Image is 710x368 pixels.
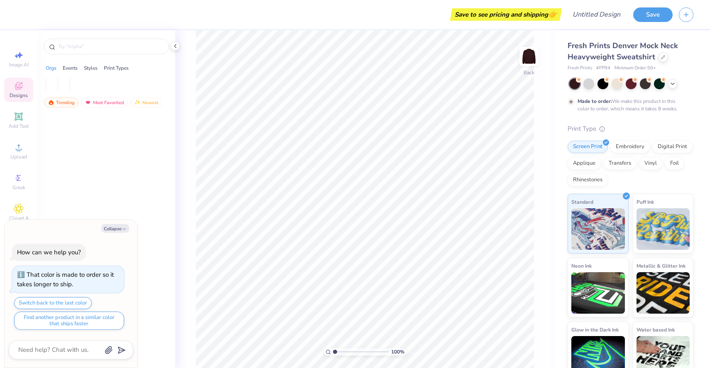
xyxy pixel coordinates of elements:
[17,271,114,288] div: That color is made to order so it takes longer to ship.
[637,197,654,206] span: Puff Ink
[104,64,129,72] div: Print Types
[14,312,124,330] button: Find another product in a similar color that ships faster
[603,157,637,170] div: Transfers
[85,100,91,105] img: most_fav.gif
[9,61,29,68] span: Image AI
[578,98,612,105] strong: Made to order:
[10,92,28,99] span: Designs
[568,141,608,153] div: Screen Print
[46,64,56,72] div: Orgs
[548,9,557,19] span: 👉
[4,215,33,228] span: Clipart & logos
[84,64,98,72] div: Styles
[44,97,78,107] div: Trending
[521,48,537,65] img: Back
[10,154,27,160] span: Upload
[48,100,54,105] img: trending.gif
[57,42,164,51] input: Try "Alpha"
[452,8,560,21] div: Save to see pricing and shipping
[596,65,610,72] span: # FP94
[571,272,625,314] img: Neon Ink
[637,272,690,314] img: Metallic & Glitter Ink
[81,97,128,107] div: Most Favorited
[568,65,592,72] span: Fresh Prints
[568,174,608,186] div: Rhinestones
[134,100,141,105] img: Newest.gif
[665,157,684,170] div: Foil
[578,97,680,112] div: We make this product in this color to order, which means it takes 8 weeks.
[637,325,675,334] span: Water based Ink
[568,41,678,62] span: Fresh Prints Denver Mock Neck Heavyweight Sweatshirt
[568,124,693,134] div: Print Type
[571,197,593,206] span: Standard
[391,348,404,356] span: 100 %
[568,157,601,170] div: Applique
[637,261,686,270] span: Metallic & Glitter Ink
[9,123,29,129] span: Add Text
[130,97,162,107] div: Newest
[637,208,690,250] img: Puff Ink
[17,248,81,256] div: How can we help you?
[633,7,673,22] button: Save
[101,224,129,233] button: Collapse
[615,65,656,72] span: Minimum Order: 50 +
[14,297,92,309] button: Switch back to the last color
[652,141,693,153] div: Digital Print
[12,184,25,191] span: Greek
[639,157,662,170] div: Vinyl
[571,325,619,334] span: Glow in the Dark Ink
[571,261,592,270] span: Neon Ink
[571,208,625,250] img: Standard
[566,6,627,23] input: Untitled Design
[63,64,78,72] div: Events
[610,141,650,153] div: Embroidery
[524,69,534,76] div: Back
